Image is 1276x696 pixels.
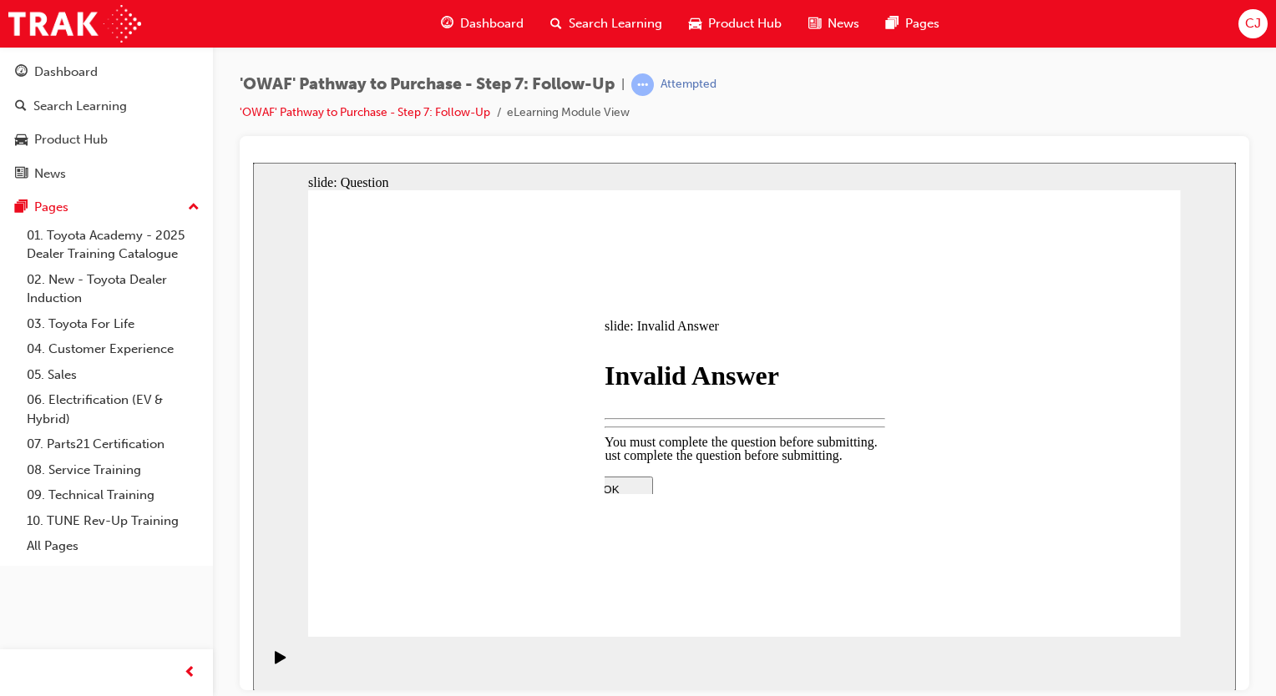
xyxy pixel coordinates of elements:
[873,7,953,41] a: pages-iconPages
[33,97,127,116] div: Search Learning
[15,133,28,148] span: car-icon
[7,159,206,189] a: News
[188,197,200,219] span: up-icon
[689,13,701,34] span: car-icon
[34,198,68,217] div: Pages
[20,223,206,267] a: 01. Toyota Academy - 2025 Dealer Training Catalogue
[441,13,453,34] span: guage-icon
[240,105,490,119] a: 'OWAF' Pathway to Purchase - Step 7: Follow-Up
[621,75,625,94] span: |
[631,73,654,96] span: learningRecordVerb_ATTEMPT-icon
[808,13,821,34] span: news-icon
[20,533,206,559] a: All Pages
[886,13,899,34] span: pages-icon
[795,7,873,41] a: news-iconNews
[20,362,206,388] a: 05. Sales
[8,5,141,43] img: Trak
[7,192,206,223] button: Pages
[7,53,206,192] button: DashboardSearch LearningProduct HubNews
[34,164,66,184] div: News
[20,457,206,483] a: 08. Service Training
[428,7,537,41] a: guage-iconDashboard
[15,200,28,215] span: pages-icon
[15,99,27,114] span: search-icon
[20,311,206,337] a: 03. Toyota For Life
[20,431,206,457] a: 07. Parts21 Certification
[34,130,108,149] div: Product Hub
[1245,14,1261,33] span: CJ
[828,14,859,33] span: News
[550,13,562,34] span: search-icon
[7,91,206,122] a: Search Learning
[15,167,28,182] span: news-icon
[7,124,206,155] a: Product Hub
[676,7,795,41] a: car-iconProduct Hub
[507,103,630,123] li: eLearning Module View
[7,57,206,88] a: Dashboard
[20,387,206,431] a: 06. Electrification (EV & Hybrid)
[15,65,28,80] span: guage-icon
[905,14,939,33] span: Pages
[1238,9,1268,38] button: CJ
[537,7,676,41] a: search-iconSearch Learning
[20,336,206,362] a: 04. Customer Experience
[184,663,196,683] span: prev-icon
[34,63,98,82] div: Dashboard
[569,14,662,33] span: Search Learning
[20,482,206,508] a: 09. Technical Training
[661,77,716,93] div: Attempted
[240,75,615,94] span: 'OWAF' Pathway to Purchase - Step 7: Follow-Up
[20,508,206,534] a: 10. TUNE Rev-Up Training
[708,14,782,33] span: Product Hub
[20,267,206,311] a: 02. New - Toyota Dealer Induction
[460,14,524,33] span: Dashboard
